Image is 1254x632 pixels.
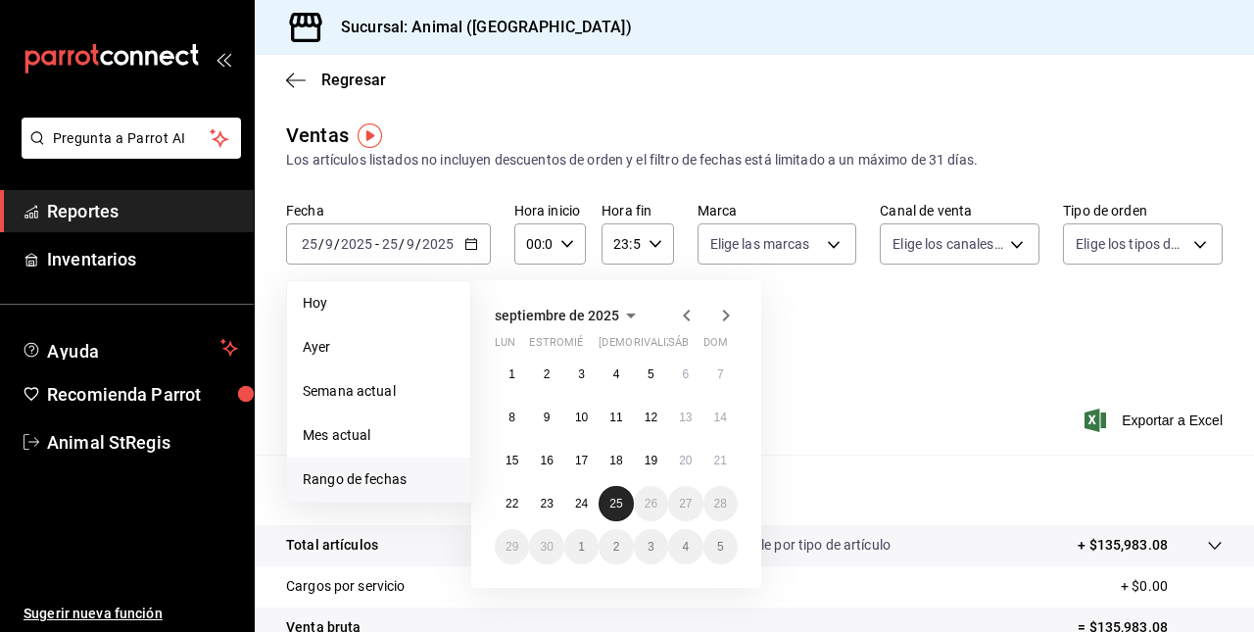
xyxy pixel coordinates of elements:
[564,357,599,392] button: 3 de septiembre de 2025
[421,236,455,252] input: ----
[495,304,643,327] button: septiembre de 2025
[599,443,633,478] button: 18 de septiembre de 2025
[645,497,657,510] abbr: 26 de septiembre de 2025
[508,411,515,424] abbr: 8 de septiembre de 2025
[710,234,810,254] span: Elige las marcas
[609,454,622,467] abbr: 18 de septiembre de 2025
[47,432,170,453] font: Animal StRegis
[634,443,668,478] button: 19 de septiembre de 2025
[495,357,529,392] button: 1 de septiembre de 2025
[564,486,599,521] button: 24 de septiembre de 2025
[609,411,622,424] abbr: 11 de septiembre de 2025
[682,540,689,554] abbr: 4 de octubre de 2025
[648,540,654,554] abbr: 3 de octubre de 2025
[599,357,633,392] button: 4 de septiembre de 2025
[286,535,378,556] p: Total artículos
[599,486,633,521] button: 25 de septiembre de 2025
[1122,413,1223,428] font: Exportar a Excel
[668,400,702,435] button: 13 de septiembre de 2025
[529,443,563,478] button: 16 de septiembre de 2025
[575,497,588,510] abbr: 24 de septiembre de 2025
[508,367,515,381] abbr: 1 de septiembre de 2025
[645,411,657,424] abbr: 12 de septiembre de 2025
[599,529,633,564] button: 2 de octubre de 2025
[609,497,622,510] abbr: 25 de septiembre de 2025
[286,204,491,218] label: Fecha
[529,357,563,392] button: 2 de septiembre de 2025
[668,357,702,392] button: 6 de septiembre de 2025
[303,425,455,446] span: Mes actual
[1076,234,1186,254] span: Elige los tipos de orden
[318,236,324,252] span: /
[286,576,406,597] p: Cargos por servicio
[544,367,551,381] abbr: 2 de septiembre de 2025
[47,384,201,405] font: Recomienda Parrot
[1063,204,1223,218] label: Tipo de orden
[703,529,738,564] button: 5 de octubre de 2025
[415,236,421,252] span: /
[24,606,163,621] font: Sugerir nueva función
[514,204,586,218] label: Hora inicio
[714,454,727,467] abbr: 21 de septiembre de 2025
[1088,409,1223,432] button: Exportar a Excel
[47,201,119,221] font: Reportes
[714,497,727,510] abbr: 28 de septiembre de 2025
[495,529,529,564] button: 29 de septiembre de 2025
[381,236,399,252] input: --
[668,443,702,478] button: 20 de septiembre de 2025
[340,236,373,252] input: ----
[495,443,529,478] button: 15 de septiembre de 2025
[544,411,551,424] abbr: 9 de septiembre de 2025
[529,400,563,435] button: 9 de septiembre de 2025
[679,454,692,467] abbr: 20 de septiembre de 2025
[286,121,349,150] div: Ventas
[679,497,692,510] abbr: 27 de septiembre de 2025
[540,454,553,467] abbr: 16 de septiembre de 2025
[648,367,654,381] abbr: 5 de septiembre de 2025
[703,486,738,521] button: 28 de septiembre de 2025
[599,336,714,357] abbr: jueves
[324,236,334,252] input: --
[668,529,702,564] button: 4 de octubre de 2025
[564,336,583,357] abbr: miércoles
[599,400,633,435] button: 11 de septiembre de 2025
[613,367,620,381] abbr: 4 de septiembre de 2025
[634,400,668,435] button: 12 de septiembre de 2025
[634,529,668,564] button: 3 de octubre de 2025
[22,118,241,159] button: Pregunta a Parrot AI
[540,540,553,554] abbr: 30 de septiembre de 2025
[358,123,382,148] button: Marcador de información sobre herramientas
[714,411,727,424] abbr: 14 de septiembre de 2025
[540,497,553,510] abbr: 23 de septiembre de 2025
[703,357,738,392] button: 7 de septiembre de 2025
[286,150,1223,170] div: Los artículos listados no incluyen descuentos de orden y el filtro de fechas está limitado a un m...
[668,486,702,521] button: 27 de septiembre de 2025
[506,497,518,510] abbr: 22 de septiembre de 2025
[682,367,689,381] abbr: 6 de septiembre de 2025
[634,357,668,392] button: 5 de septiembre de 2025
[399,236,405,252] span: /
[1078,535,1168,556] p: + $135,983.08
[495,308,619,323] span: septiembre de 2025
[495,486,529,521] button: 22 de septiembre de 2025
[53,128,211,149] span: Pregunta a Parrot AI
[14,142,241,163] a: Pregunta a Parrot AI
[47,249,136,269] font: Inventarios
[698,204,857,218] label: Marca
[703,400,738,435] button: 14 de septiembre de 2025
[613,540,620,554] abbr: 2 de octubre de 2025
[321,71,386,89] span: Regresar
[216,51,231,67] button: open_drawer_menu
[301,236,318,252] input: --
[286,71,386,89] button: Regresar
[703,336,728,357] abbr: domingo
[529,336,591,357] abbr: martes
[303,337,455,358] span: Ayer
[703,443,738,478] button: 21 de septiembre de 2025
[406,236,415,252] input: --
[495,336,515,357] abbr: lunes
[578,367,585,381] abbr: 3 de septiembre de 2025
[529,486,563,521] button: 23 de septiembre de 2025
[303,469,455,490] span: Rango de fechas
[564,443,599,478] button: 17 de septiembre de 2025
